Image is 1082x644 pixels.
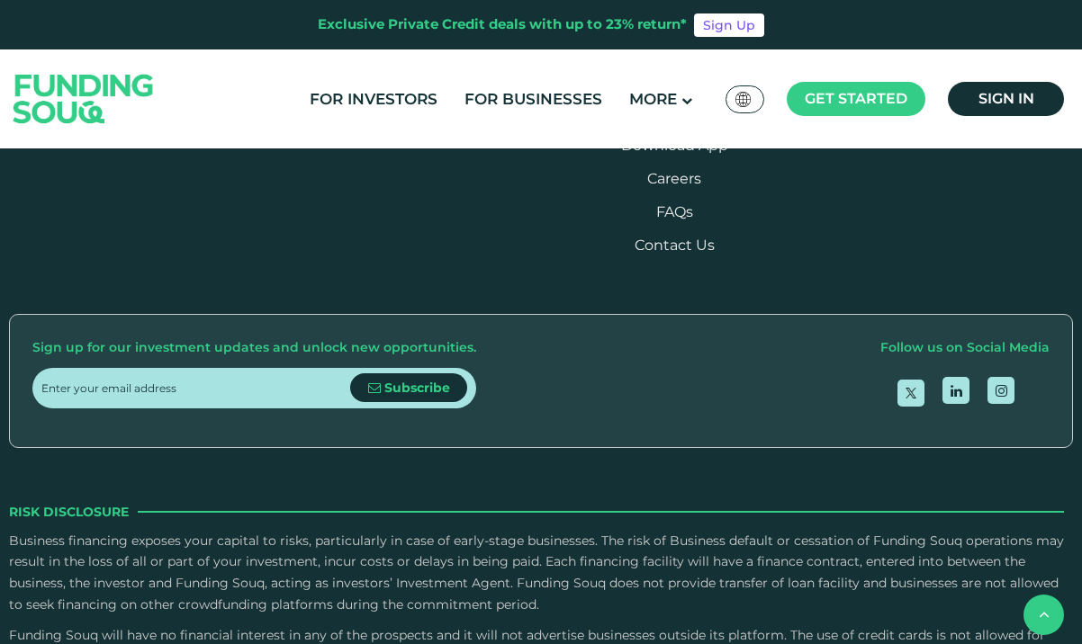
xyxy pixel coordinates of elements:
[9,502,129,522] span: Risk Disclosure
[942,377,969,404] a: open Linkedin
[384,380,450,396] span: Subscribe
[318,14,687,35] div: Exclusive Private Credit deals with up to 23% return*
[350,373,467,402] button: Subscribe
[948,82,1064,116] a: Sign in
[805,90,907,107] span: Get started
[647,170,701,187] span: Careers
[41,368,350,408] input: Enter your email address
[987,377,1014,404] a: open Instagram
[32,337,476,359] div: Sign up for our investment updates and unlock new opportunities.
[629,90,677,108] span: More
[621,137,728,154] a: Download App
[694,13,764,37] a: Sign Up
[906,388,916,398] img: twitter
[880,337,1050,359] div: Follow us on Social Media
[460,85,607,114] a: For Businesses
[897,380,924,407] a: open Twitter
[635,237,715,254] a: Contact Us
[656,203,693,220] a: FAQs
[735,92,752,107] img: SA Flag
[978,90,1034,107] span: Sign in
[9,531,1073,616] p: Business financing exposes your capital to risks, particularly in case of early-stage businesses....
[305,85,442,114] a: For Investors
[1023,595,1064,635] button: back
